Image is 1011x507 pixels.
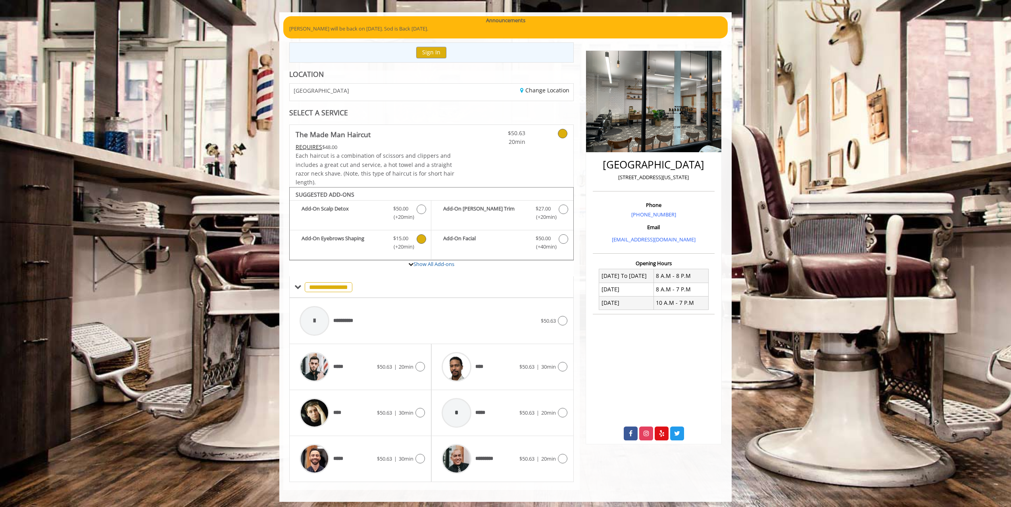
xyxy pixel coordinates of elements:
[377,455,392,462] span: $50.63
[435,205,569,223] label: Add-On Beard Trim
[302,205,385,221] b: Add-On Scalp Detox
[377,409,392,416] span: $50.63
[599,269,654,283] td: [DATE] To [DATE]
[399,455,413,462] span: 30min
[519,409,534,416] span: $50.63
[377,363,392,370] span: $50.63
[599,283,654,296] td: [DATE]
[541,363,556,370] span: 30min
[399,409,413,416] span: 30min
[541,409,556,416] span: 20min
[435,234,569,253] label: Add-On Facial
[653,296,708,310] td: 10 A.M - 7 P.M
[389,213,413,221] span: (+20min )
[443,234,527,251] b: Add-On Facial
[296,129,371,140] b: The Made Man Haircut
[520,86,569,94] a: Change Location
[536,205,551,213] span: $27.00
[413,260,454,268] a: Show All Add-ons
[612,236,696,243] a: [EMAIL_ADDRESS][DOMAIN_NAME]
[631,211,676,218] a: [PHONE_NUMBER]
[653,269,708,283] td: 8 A.M - 8 P.M
[443,205,527,221] b: Add-On [PERSON_NAME] Trim
[486,16,525,25] b: Announcements
[289,187,574,261] div: The Made Man Haircut Add-onS
[593,260,715,266] h3: Opening Hours
[536,363,539,370] span: |
[394,363,397,370] span: |
[296,143,322,151] span: This service needs some Advance to be paid before we block your appointment
[595,173,713,182] p: [STREET_ADDRESS][US_STATE]
[289,25,722,33] p: [PERSON_NAME] will be back on [DATE]. Sod is Back [DATE].
[541,455,556,462] span: 20min
[389,243,413,251] span: (+20min )
[531,213,555,221] span: (+20min )
[294,234,427,253] label: Add-On Eyebrows Shaping
[595,224,713,230] h3: Email
[479,129,525,138] span: $50.63
[289,69,324,79] b: LOCATION
[519,455,534,462] span: $50.63
[296,143,455,151] div: $48.00
[416,47,446,58] button: Sign In
[393,234,408,243] span: $15.00
[302,234,385,251] b: Add-On Eyebrows Shaping
[296,152,454,186] span: Each haircut is a combination of scissors and clippers and includes a great cut and service, a ho...
[536,409,539,416] span: |
[479,138,525,146] span: 20min
[541,317,556,324] span: $50.63
[294,88,349,94] span: [GEOGRAPHIC_DATA]
[653,283,708,296] td: 8 A.M - 7 P.M
[289,109,574,117] div: SELECT A SERVICE
[394,409,397,416] span: |
[393,205,408,213] span: $50.00
[296,191,354,198] b: SUGGESTED ADD-ONS
[536,234,551,243] span: $50.00
[536,455,539,462] span: |
[519,363,534,370] span: $50.63
[294,205,427,223] label: Add-On Scalp Detox
[599,296,654,310] td: [DATE]
[531,243,555,251] span: (+40min )
[394,455,397,462] span: |
[595,159,713,170] h2: [GEOGRAPHIC_DATA]
[595,202,713,208] h3: Phone
[399,363,413,370] span: 20min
